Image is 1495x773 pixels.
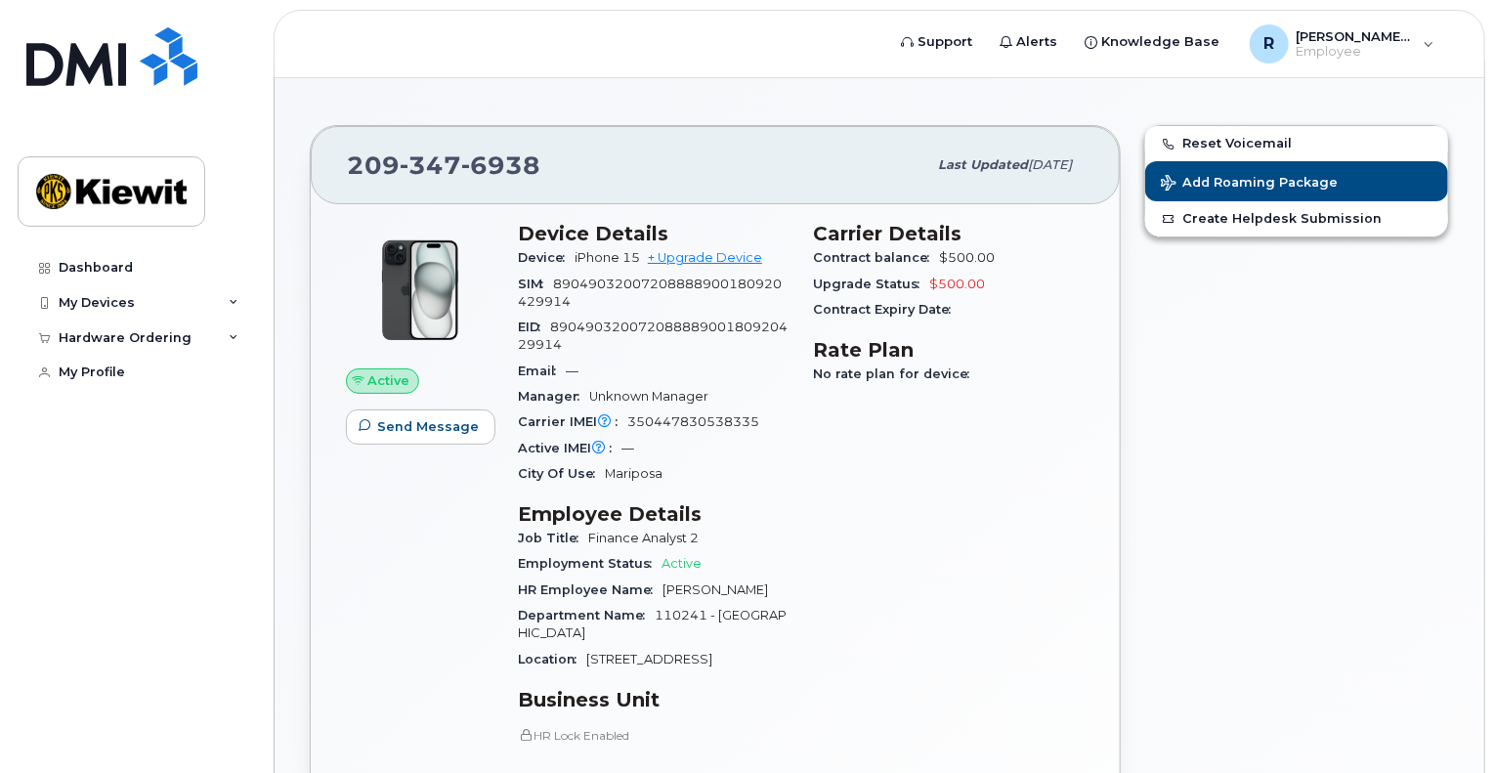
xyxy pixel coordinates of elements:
[518,727,790,744] p: HR Lock Enabled
[575,250,640,265] span: iPhone 15
[518,277,782,309] span: 89049032007208888900180920429914
[648,250,762,265] a: + Upgrade Device
[813,277,929,291] span: Upgrade Status
[518,502,790,526] h3: Employee Details
[518,688,790,711] h3: Business Unit
[518,531,588,545] span: Job Title
[813,302,961,317] span: Contract Expiry Date
[929,277,985,291] span: $500.00
[662,556,702,571] span: Active
[1145,126,1448,161] button: Reset Voicemail
[347,150,540,180] span: 209
[1236,24,1448,64] div: Richa.Uprety
[813,366,979,381] span: No rate plan for device
[461,150,540,180] span: 6938
[518,320,788,352] span: 89049032007208888900180920429914
[518,222,790,245] h3: Device Details
[362,232,479,349] img: iPhone_15_Black.png
[368,371,410,390] span: Active
[813,338,1085,362] h3: Rate Plan
[1410,688,1480,758] iframe: Messenger Launcher
[627,414,759,429] span: 350447830538335
[518,608,655,623] span: Department Name
[518,277,553,291] span: SIM
[518,389,589,404] span: Manager
[605,466,662,481] span: Mariposa
[588,531,699,545] span: Finance Analyst 2
[518,582,662,597] span: HR Employee Name
[518,466,605,481] span: City Of Use
[518,441,621,455] span: Active IMEI
[938,157,1028,172] span: Last updated
[518,652,586,666] span: Location
[518,556,662,571] span: Employment Status
[939,250,995,265] span: $500.00
[346,409,495,445] button: Send Message
[518,364,566,378] span: Email
[813,250,939,265] span: Contract balance
[518,250,575,265] span: Device
[518,414,627,429] span: Carrier IMEI
[621,441,634,455] span: —
[1161,175,1338,193] span: Add Roaming Package
[377,417,479,436] span: Send Message
[813,222,1085,245] h3: Carrier Details
[566,364,578,378] span: —
[518,320,550,334] span: EID
[589,389,708,404] span: Unknown Manager
[586,652,712,666] span: [STREET_ADDRESS]
[400,150,461,180] span: 347
[1028,157,1072,172] span: [DATE]
[662,582,768,597] span: [PERSON_NAME]
[1145,161,1448,201] button: Add Roaming Package
[1145,201,1448,236] a: Create Helpdesk Submission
